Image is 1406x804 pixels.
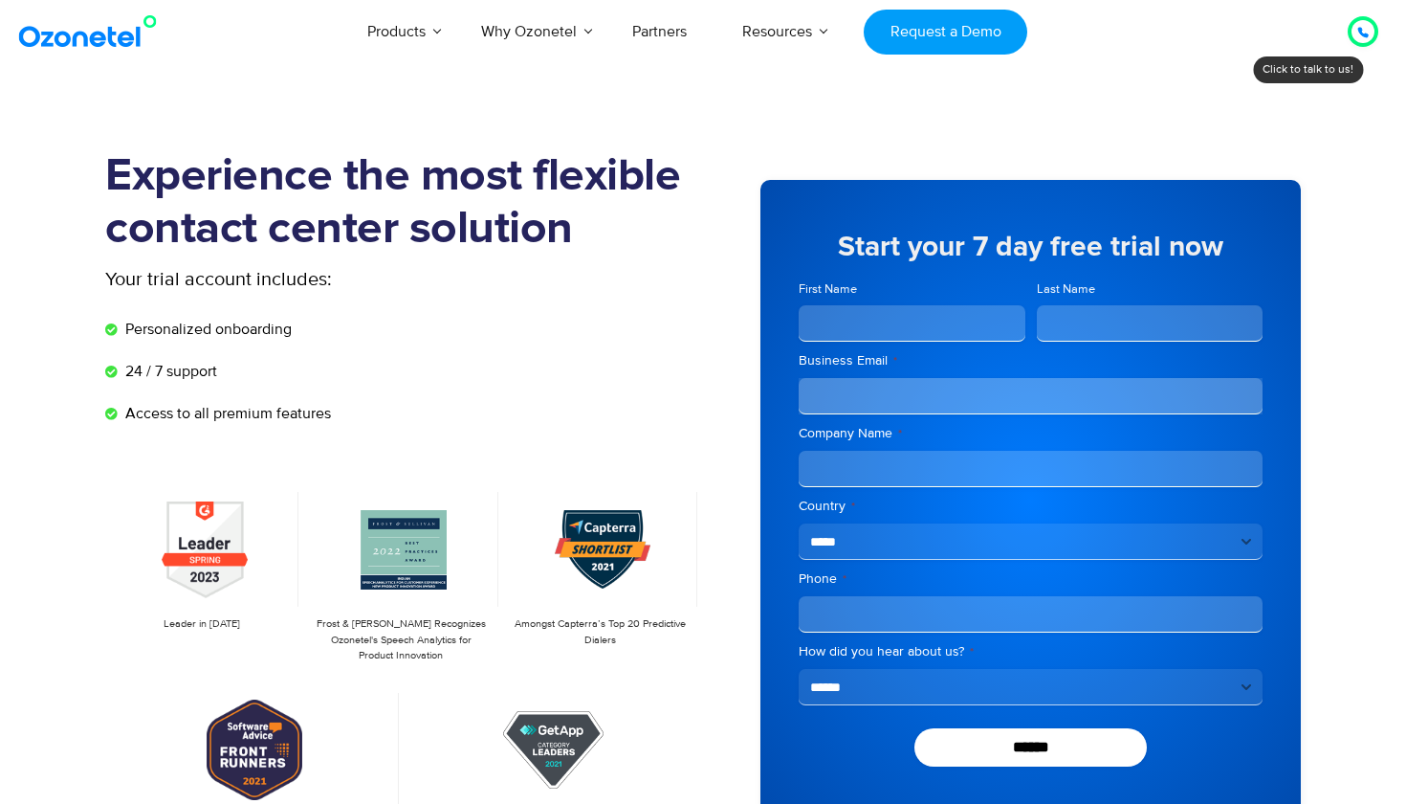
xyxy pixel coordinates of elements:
h5: Start your 7 day free trial now [799,233,1263,261]
label: Last Name [1037,280,1263,299]
label: Business Email [799,351,1263,370]
p: Your trial account includes: [105,265,560,294]
span: 24 / 7 support [121,360,217,383]
h1: Experience the most flexible contact center solution [105,150,703,256]
label: Country [799,497,1263,516]
label: How did you hear about us? [799,642,1263,661]
a: Request a Demo [864,10,1027,55]
label: Company Name [799,424,1263,443]
p: Frost & [PERSON_NAME] Recognizes Ozonetel's Speech Analytics for Product Innovation [314,616,488,664]
span: Access to all premium features [121,402,331,425]
label: First Name [799,280,1025,299]
p: Leader in [DATE] [115,616,289,633]
label: Phone [799,569,1263,589]
p: Amongst Capterra’s Top 20 Predictive Dialers [514,616,688,648]
span: Personalized onboarding [121,318,292,341]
